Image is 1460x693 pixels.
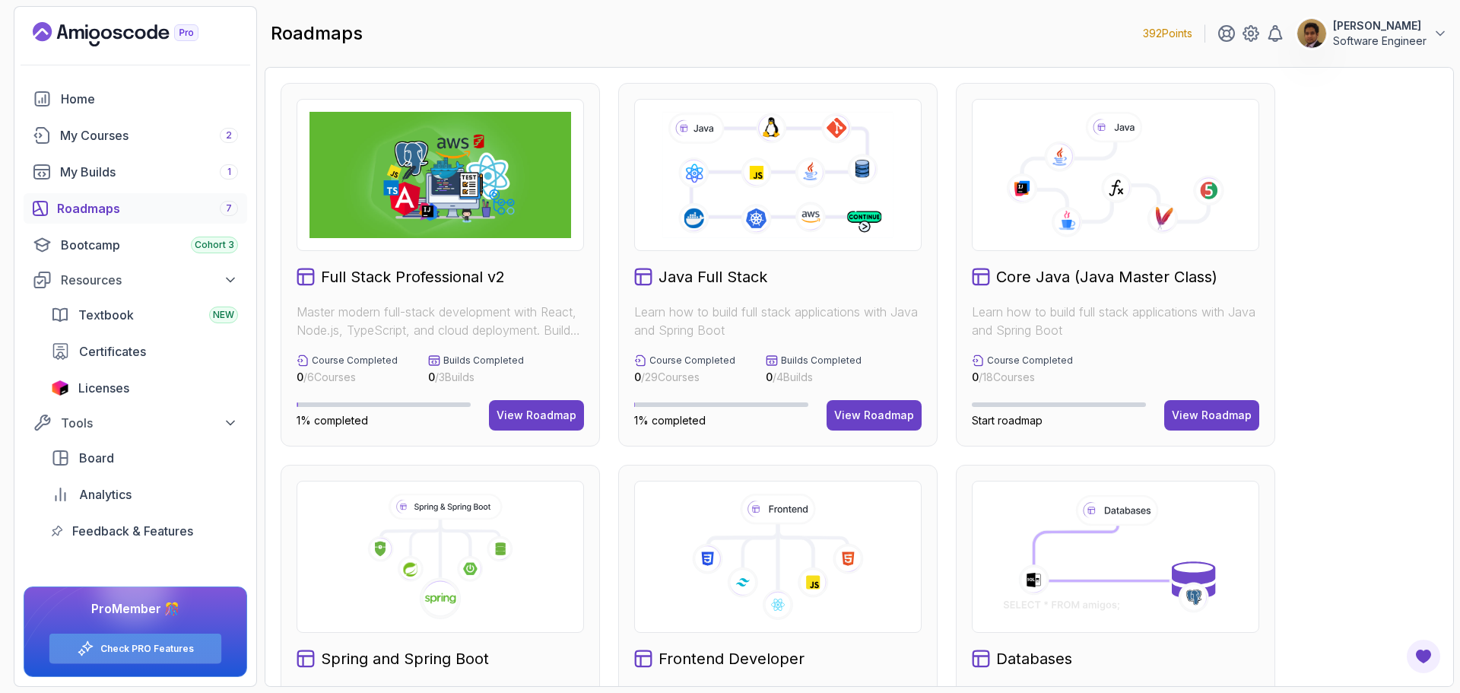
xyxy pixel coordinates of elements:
[297,370,398,385] p: / 6 Courses
[195,239,234,251] span: Cohort 3
[987,354,1073,367] p: Course Completed
[428,370,524,385] p: / 3 Builds
[79,485,132,504] span: Analytics
[321,648,489,669] h2: Spring and Spring Boot
[1297,18,1448,49] button: user profile image[PERSON_NAME]Software Engineer
[24,120,247,151] a: courses
[428,370,435,383] span: 0
[659,266,767,288] h2: Java Full Stack
[271,21,363,46] h2: roadmaps
[42,336,247,367] a: certificates
[61,90,238,108] div: Home
[297,303,584,339] p: Master modern full-stack development with React, Node.js, TypeScript, and cloud deployment. Build...
[1172,408,1252,423] div: View Roadmap
[634,370,735,385] p: / 29 Courses
[1333,33,1427,49] p: Software Engineer
[1333,18,1427,33] p: [PERSON_NAME]
[766,370,862,385] p: / 4 Builds
[309,112,571,238] img: Full Stack Professional v2
[226,129,232,141] span: 2
[42,373,247,403] a: licenses
[1405,638,1442,675] button: Open Feedback Button
[42,443,247,473] a: board
[61,271,238,289] div: Resources
[227,166,231,178] span: 1
[78,379,129,397] span: Licenses
[649,354,735,367] p: Course Completed
[213,309,234,321] span: NEW
[100,643,194,655] a: Check PRO Features
[57,199,238,218] div: Roadmaps
[634,303,922,339] p: Learn how to build full stack applications with Java and Spring Boot
[297,414,368,427] span: 1% completed
[766,370,773,383] span: 0
[497,408,576,423] div: View Roadmap
[24,193,247,224] a: roadmaps
[972,414,1043,427] span: Start roadmap
[781,354,862,367] p: Builds Completed
[996,266,1217,288] h2: Core Java (Java Master Class)
[51,380,69,396] img: jetbrains icon
[827,400,922,431] button: View Roadmap
[24,266,247,294] button: Resources
[312,354,398,367] p: Course Completed
[72,522,193,540] span: Feedback & Features
[972,370,1073,385] p: / 18 Courses
[1143,26,1192,41] p: 392 Points
[60,126,238,145] div: My Courses
[78,306,134,324] span: Textbook
[42,300,247,330] a: textbook
[834,408,914,423] div: View Roadmap
[79,449,114,467] span: Board
[79,342,146,361] span: Certificates
[443,354,524,367] p: Builds Completed
[1164,400,1259,431] button: View Roadmap
[60,163,238,181] div: My Builds
[489,400,584,431] button: View Roadmap
[24,230,247,260] a: bootcamp
[996,648,1072,669] h2: Databases
[634,370,641,383] span: 0
[321,266,505,288] h2: Full Stack Professional v2
[42,479,247,510] a: analytics
[24,84,247,114] a: home
[1297,19,1326,48] img: user profile image
[659,648,805,669] h2: Frontend Developer
[972,303,1259,339] p: Learn how to build full stack applications with Java and Spring Boot
[634,414,706,427] span: 1% completed
[226,202,232,215] span: 7
[49,633,222,664] button: Check PRO Features
[42,516,247,546] a: feedback
[61,414,238,432] div: Tools
[24,409,247,437] button: Tools
[24,157,247,187] a: builds
[33,22,233,46] a: Landing page
[972,370,979,383] span: 0
[297,370,303,383] span: 0
[61,236,238,254] div: Bootcamp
